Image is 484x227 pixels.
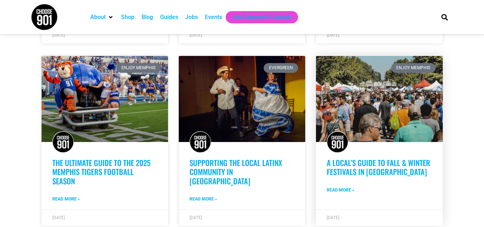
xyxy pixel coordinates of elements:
[327,131,348,153] img: Choose901
[205,13,222,22] a: Events
[327,33,339,38] span: [DATE]
[327,157,430,177] a: A Local’s Guide to Fall & Winter Festivals in [GEOGRAPHIC_DATA]
[52,196,80,202] a: Read more about The Ultimate Guide to the 2025 Memphis Tigers Football Season
[190,131,211,153] img: Choose901
[190,215,202,220] span: [DATE]
[90,13,106,22] a: About
[391,63,436,72] div: Enjoy Memphis
[52,33,65,38] span: [DATE]
[116,63,161,72] div: Enjoy Memphis
[87,11,118,23] div: About
[233,13,291,22] a: Get Choose901 Emails
[87,11,429,23] nav: Main nav
[121,13,134,22] a: Shop
[439,11,450,23] div: Search
[42,56,168,142] a: A mascot and cheerleaders on a blue vehicle celebrate on a football field, with more cheerleaders...
[327,187,354,193] a: Read more about A Local’s Guide to Fall & Winter Festivals in Memphis
[190,33,202,38] span: [DATE]
[52,131,74,153] img: Choose901
[52,157,150,186] a: The Ultimate Guide to the 2025 Memphis Tigers Football Season
[190,157,282,186] a: Supporting the Local Latinx Community in [GEOGRAPHIC_DATA]
[190,196,217,202] a: Read more about Supporting the Local Latinx Community in Memphis
[185,13,198,22] a: Jobs
[142,13,153,22] a: Blog
[52,215,65,220] span: [DATE]
[264,63,298,72] div: Evergreen
[327,215,339,220] span: [DATE]
[160,13,178,22] a: Guides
